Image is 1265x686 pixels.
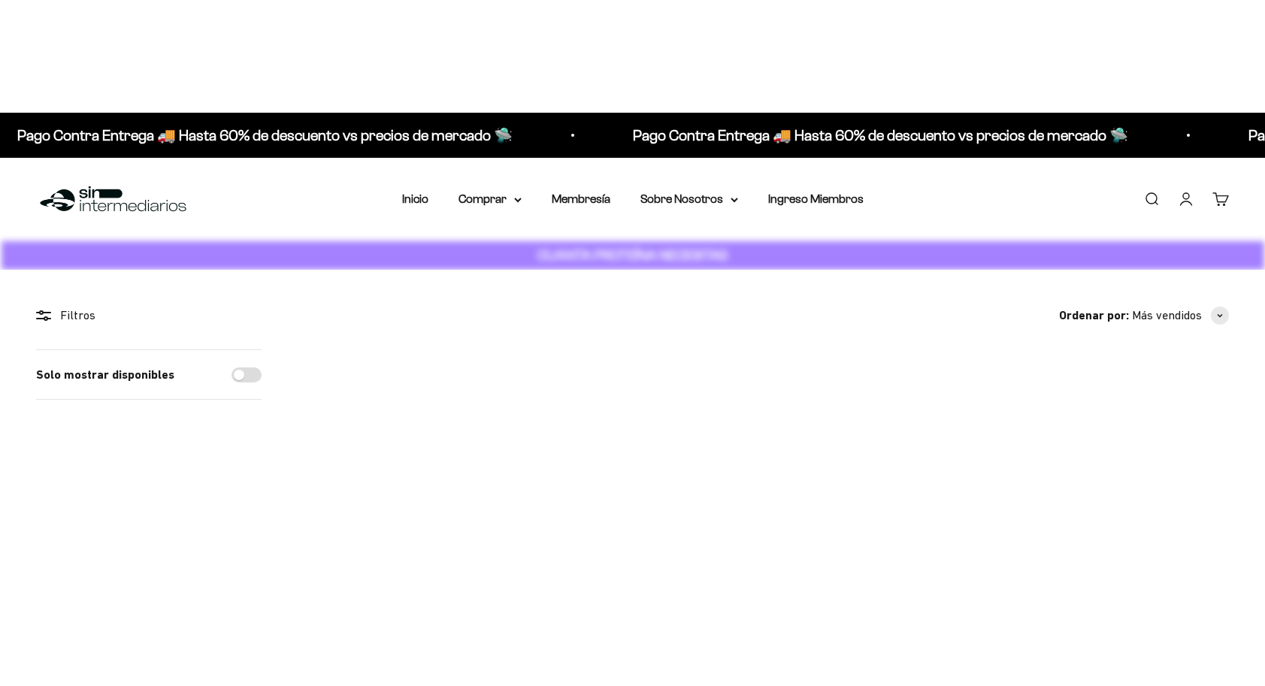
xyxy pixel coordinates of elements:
a: Inicio [402,192,428,205]
div: Filtros [36,306,262,325]
summary: Sobre Nosotros [640,189,738,209]
span: Ordenar por: [1059,306,1129,325]
label: Solo mostrar disponibles [36,365,174,385]
summary: Comprar [458,189,522,209]
strong: CUANTA PROTEÍNA NECESITAS [537,247,728,263]
button: Más vendidos [1132,306,1229,325]
a: Ingreso Miembros [768,192,864,205]
span: Más vendidos [1132,306,1202,325]
p: Pago Contra Entrega 🚚 Hasta 60% de descuento vs precios de mercado 🛸 [633,123,1128,147]
p: Pago Contra Entrega 🚚 Hasta 60% de descuento vs precios de mercado 🛸 [17,123,513,147]
a: Membresía [552,192,610,205]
